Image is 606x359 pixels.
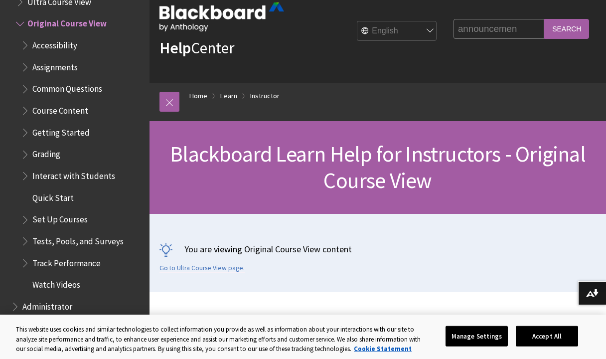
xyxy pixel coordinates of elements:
span: Course Content [32,102,88,116]
button: Accept All [516,326,578,347]
strong: Help [159,38,191,58]
span: Assignments [32,59,78,72]
span: Administrator [22,298,72,312]
a: More information about your privacy, opens in a new tab [354,345,412,353]
span: Getting Started [32,124,90,138]
button: Manage Settings [446,326,508,347]
span: Original Course View [27,15,107,29]
span: Watch Videos [32,277,80,290]
img: Blackboard by Anthology [159,2,284,31]
span: Common Questions [32,81,102,94]
a: Home [189,90,207,102]
div: This website uses cookies and similar technologies to collect information you provide as well as ... [16,325,424,354]
span: Grading [32,146,60,160]
input: Search [544,19,589,38]
a: Learn [220,90,237,102]
select: Site Language Selector [357,21,437,41]
span: Accessibility [32,37,77,50]
a: HelpCenter [159,38,234,58]
span: Tests, Pools, and Surveys [32,233,124,246]
span: Track Performance [32,255,101,268]
span: Blackboard Learn Help for Instructors - Original Course View [170,140,586,194]
span: Interact with Students [32,168,115,181]
span: Quick Start [32,189,74,203]
span: Set Up Courses [32,211,88,225]
p: You are viewing Original Course View content [159,243,596,255]
a: Go to Ultra Course View page. [159,264,245,273]
a: Instructor [250,90,280,102]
